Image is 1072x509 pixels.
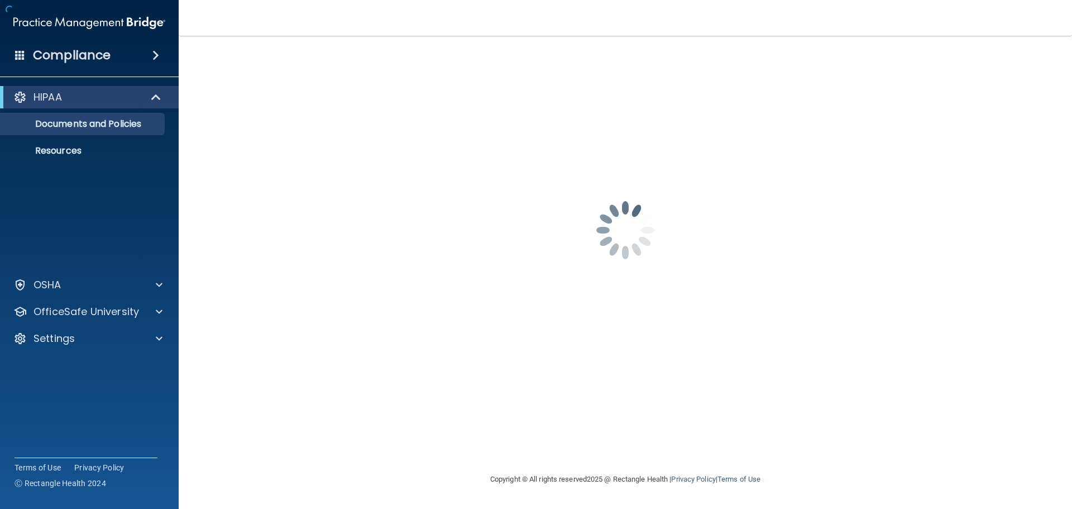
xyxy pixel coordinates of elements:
[13,278,162,292] a: OSHA
[33,278,61,292] p: OSHA
[13,332,162,345] a: Settings
[7,145,160,156] p: Resources
[33,332,75,345] p: Settings
[422,462,829,497] div: Copyright © All rights reserved 2025 @ Rectangle Health | |
[33,47,111,63] h4: Compliance
[33,91,62,104] p: HIPAA
[13,91,162,104] a: HIPAA
[74,462,125,473] a: Privacy Policy
[15,478,106,489] span: Ⓒ Rectangle Health 2024
[717,475,760,483] a: Terms of Use
[33,305,139,318] p: OfficeSafe University
[13,12,165,34] img: PMB logo
[15,462,61,473] a: Terms of Use
[13,305,162,318] a: OfficeSafe University
[7,118,160,130] p: Documents and Policies
[879,430,1059,474] iframe: Drift Widget Chat Controller
[569,174,681,286] img: spinner.e123f6fc.gif
[671,475,715,483] a: Privacy Policy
